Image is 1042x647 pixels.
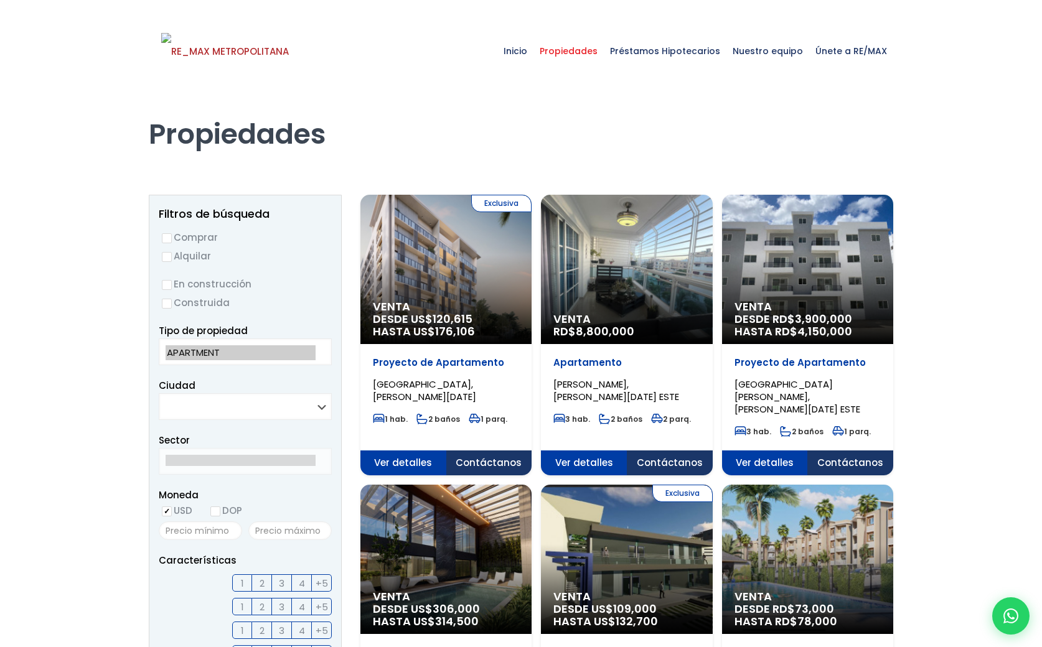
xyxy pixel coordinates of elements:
img: RE_MAX METROPOLITANA [161,33,289,70]
span: [PERSON_NAME], [PERSON_NAME][DATE] ESTE [553,378,679,403]
span: +5 [316,575,328,591]
span: 2 [260,623,265,638]
span: DESDE RD$ [735,313,881,338]
span: 2 [260,599,265,615]
span: 3 [279,599,284,615]
span: HASTA RD$ [735,325,881,338]
p: Características [159,552,332,568]
a: Venta RD$8,800,000 Apartamento [PERSON_NAME], [PERSON_NAME][DATE] ESTE 3 hab. 2 baños 2 parq. Ver... [541,195,712,475]
span: Ver detalles [722,450,808,475]
span: Nuestro equipo [726,32,809,70]
a: Venta DESDE RD$3,900,000 HASTA RD$4,150,000 Proyecto de Apartamento [GEOGRAPHIC_DATA][PERSON_NAME... [722,195,893,475]
input: En construcción [162,280,172,290]
a: Inicio [497,20,533,82]
label: USD [159,503,192,518]
span: DESDE US$ [373,313,519,338]
span: HASTA US$ [373,325,519,338]
span: [GEOGRAPHIC_DATA], [PERSON_NAME][DATE] [373,378,476,403]
span: 1 parq. [469,414,507,424]
label: DOP [207,503,242,518]
span: 314,500 [435,613,479,629]
p: Proyecto de Apartamento [735,356,881,369]
span: 4 [299,599,305,615]
h1: Propiedades [149,83,893,151]
span: 2 parq. [651,414,691,424]
span: HASTA US$ [373,615,519,628]
input: Precio mínimo [159,521,242,540]
span: Venta [553,590,700,603]
span: Únete a RE/MAX [809,32,893,70]
span: 109,000 [613,601,657,617]
span: 3 [279,575,284,591]
span: Inicio [497,32,533,70]
span: Venta [735,590,881,603]
span: Venta [735,300,881,313]
span: 73,000 [795,601,834,617]
span: 4 [299,575,305,591]
label: En construcción [159,276,332,292]
span: Exclusiva [652,485,713,502]
input: Construida [162,299,172,309]
a: RE/MAX Metropolitana [161,20,289,82]
label: Alquilar [159,248,332,264]
p: Proyecto de Apartamento [373,356,519,369]
span: 1 hab. [373,414,408,424]
span: 2 baños [599,414,642,424]
span: 176,106 [435,323,475,339]
span: +5 [316,599,328,615]
span: 1 parq. [832,426,871,437]
span: Ver detalles [541,450,627,475]
a: Propiedades [533,20,604,82]
a: Préstamos Hipotecarios [604,20,726,82]
span: Moneda [159,487,332,503]
span: HASTA US$ [553,615,700,628]
input: USD [162,506,172,516]
span: 3 [279,623,284,638]
span: 1 [241,599,244,615]
span: 120,615 [433,311,472,327]
span: 2 baños [780,426,824,437]
span: 8,800,000 [576,323,634,339]
a: Nuestro equipo [726,20,809,82]
span: Exclusiva [471,195,532,212]
option: HOUSE [166,360,316,375]
input: DOP [210,506,220,516]
span: 306,000 [433,601,480,617]
span: Venta [373,590,519,603]
span: Contáctanos [627,450,713,475]
span: [GEOGRAPHIC_DATA][PERSON_NAME], [PERSON_NAME][DATE] ESTE [735,378,860,416]
option: APARTMENT [166,345,316,360]
span: Préstamos Hipotecarios [604,32,726,70]
span: 4 [299,623,305,638]
span: +5 [316,623,328,638]
span: HASTA RD$ [735,615,881,628]
span: DESDE US$ [553,603,700,628]
span: Tipo de propiedad [159,324,248,337]
span: DESDE RD$ [735,603,881,628]
span: Venta [553,313,700,325]
a: Únete a RE/MAX [809,20,893,82]
span: Contáctanos [446,450,532,475]
span: Propiedades [533,32,604,70]
span: Sector [159,434,190,447]
span: 3 hab. [553,414,590,424]
label: Construida [159,295,332,310]
input: Comprar [162,233,172,243]
span: 3,900,000 [795,311,852,327]
span: 132,700 [616,613,658,629]
span: RD$ [553,323,634,339]
span: 78,000 [797,613,837,629]
a: Exclusiva Venta DESDE US$120,615 HASTA US$176,106 Proyecto de Apartamento [GEOGRAPHIC_DATA], [PER... [360,195,532,475]
span: Contáctanos [807,450,893,475]
span: 2 [260,575,265,591]
span: 2 baños [416,414,460,424]
span: DESDE US$ [373,603,519,628]
span: Ciudad [159,379,195,392]
h2: Filtros de búsqueda [159,208,332,220]
span: Ver detalles [360,450,446,475]
input: Precio máximo [248,521,332,540]
span: Venta [373,300,519,313]
input: Alquilar [162,252,172,262]
p: Apartamento [553,356,700,369]
span: 3 hab. [735,426,771,437]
